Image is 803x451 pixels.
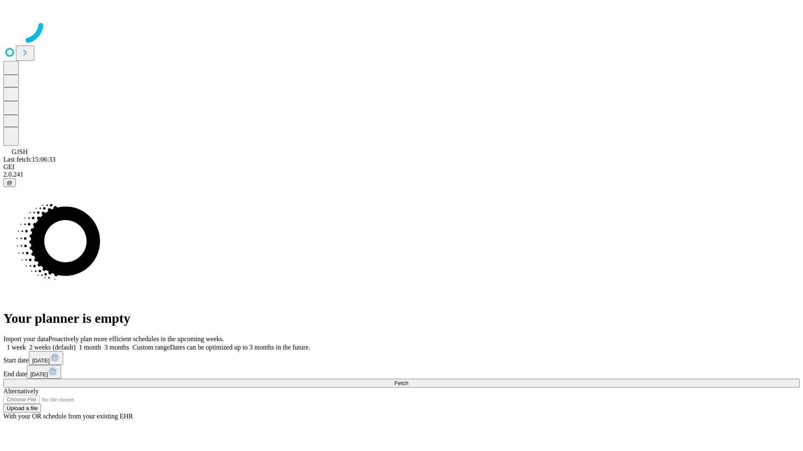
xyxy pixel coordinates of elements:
[7,344,26,351] span: 1 week
[49,335,224,342] span: Proactively plan more efficient schedules in the upcoming weeks.
[29,344,76,351] span: 2 weeks (default)
[3,379,800,388] button: Fetch
[30,371,48,378] span: [DATE]
[3,351,800,365] div: Start date
[105,344,129,351] span: 3 months
[3,335,49,342] span: Import your data
[29,351,63,365] button: [DATE]
[3,311,800,326] h1: Your planner is empty
[32,357,50,364] span: [DATE]
[170,344,310,351] span: Dates can be optimized up to 3 months in the future.
[7,180,13,186] span: @
[79,344,101,351] span: 1 month
[3,163,800,171] div: GEI
[133,344,170,351] span: Custom range
[12,148,28,155] span: GJSH
[3,404,41,413] button: Upload a file
[3,178,16,187] button: @
[3,365,800,379] div: End date
[27,365,61,379] button: [DATE]
[3,156,56,163] span: Last fetch: 15:06:33
[3,171,800,178] div: 2.0.241
[3,388,38,395] span: Alternatively
[394,380,408,386] span: Fetch
[3,413,133,420] span: With your OR schedule from your existing EHR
